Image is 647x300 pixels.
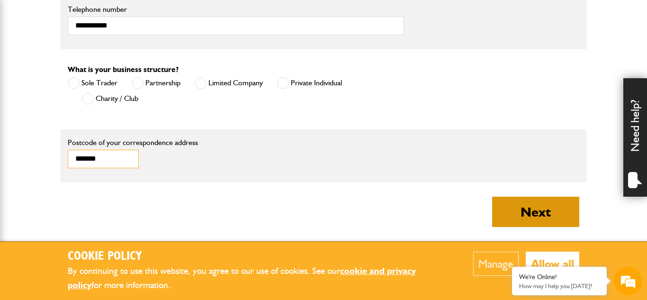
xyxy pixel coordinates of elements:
div: Need help? [623,78,647,197]
em: Start Chat [129,233,172,245]
label: Charity / Club [82,93,138,105]
textarea: Type your message and hit 'Enter' [12,172,173,225]
label: Partnership [132,77,180,89]
img: d_20077148190_company_1631870298795_20077148190 [16,53,40,66]
p: By continuing to use this website, you agree to our use of cookies. See our for more information. [68,264,444,293]
button: Allow all [526,252,579,276]
label: What is your business structure? [68,66,179,73]
label: Limited Company [195,77,263,89]
input: Enter your last name [12,88,173,109]
h2: Cookie Policy [68,249,444,264]
p: How may I help you today? [519,282,600,290]
button: Manage [473,252,519,276]
input: Enter your email address [12,116,173,136]
label: Telephone number [68,6,404,13]
label: Sole Trader [68,77,117,89]
input: Enter your phone number [12,144,173,164]
label: Postcode of your correspondence address [68,139,404,146]
label: Private Individual [277,77,342,89]
button: Next [492,197,579,227]
div: We're Online! [519,273,600,281]
div: Minimize live chat window [155,5,178,27]
div: Chat with us now [49,53,159,65]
